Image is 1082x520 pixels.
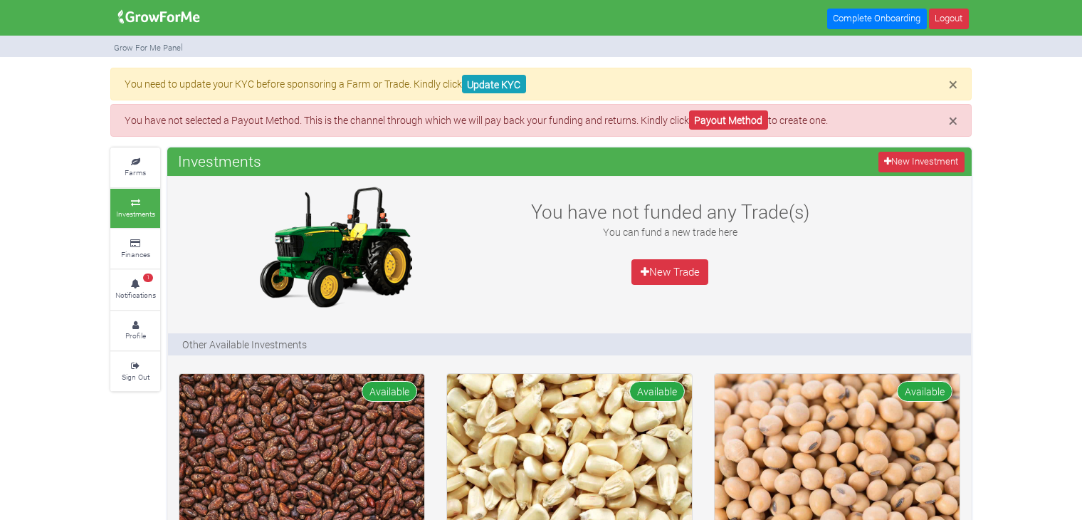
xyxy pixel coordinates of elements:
p: You can fund a new trade here [515,224,824,239]
small: Notifications [115,290,156,300]
a: Complete Onboarding [827,9,927,29]
a: Logout [929,9,969,29]
a: New Trade [631,259,708,285]
a: Farms [110,148,160,187]
p: Other Available Investments [182,337,307,352]
button: Close [949,76,957,93]
small: Finances [121,249,150,259]
img: growforme image [246,183,424,311]
a: Payout Method [689,110,768,130]
a: Finances [110,229,160,269]
span: × [949,110,957,131]
span: Available [897,381,952,402]
span: × [949,73,957,95]
p: You need to update your KYC before sponsoring a Farm or Trade. Kindly click [125,76,957,91]
span: Investments [174,147,265,175]
small: Investments [116,209,155,219]
a: Sign Out [110,352,160,391]
span: Available [629,381,685,402]
span: Available [362,381,417,402]
a: Investments [110,189,160,228]
button: Close [949,113,957,129]
a: New Investment [878,152,965,172]
img: growforme image [113,3,205,31]
p: You have not selected a Payout Method. This is the channel through which we will pay back your fu... [125,113,957,128]
small: Grow For Me Panel [114,42,183,53]
span: 1 [143,274,153,282]
h3: You have not funded any Trade(s) [515,200,824,223]
small: Sign Out [122,372,149,382]
small: Farms [125,167,146,177]
a: Update KYC [462,75,526,94]
small: Profile [125,331,146,340]
a: Profile [110,311,160,350]
a: 1 Notifications [110,270,160,309]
